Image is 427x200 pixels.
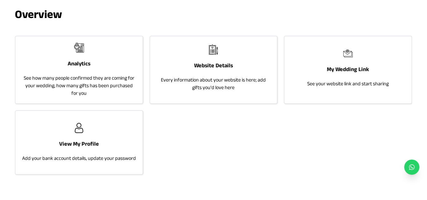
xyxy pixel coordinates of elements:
h3: View My Profile [59,139,99,148]
a: joyribbonsWebsite DetailsEvery information about your website is here; add gifts you'd love here [149,36,278,104]
a: joyribbonsMy Wedding LinkSee your website link and start sharing [284,36,412,104]
a: joyribbonsAnalyticsSee how many people confirmed they are coming for your wedding, how many gifts... [15,36,143,104]
h3: Analytics [68,59,90,68]
a: joyribbonsView My ProfileAdd your bank account details, update your password [15,110,143,175]
img: joyribbons [74,123,84,133]
p: See how many people confirmed they are coming for your wedding, how many gifts has been purchased... [22,74,136,97]
h3: Overview [15,8,412,21]
img: joyribbons [208,45,218,55]
img: joyribbons [343,48,353,58]
p: Add your bank account details, update your password [22,155,136,162]
p: Every information about your website is here; add gifts you'd love here [156,76,271,91]
img: joyribbons [74,43,84,53]
h3: My Wedding Link [327,65,369,74]
p: See your website link and start sharing [307,80,389,88]
h3: Website Details [194,61,233,70]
